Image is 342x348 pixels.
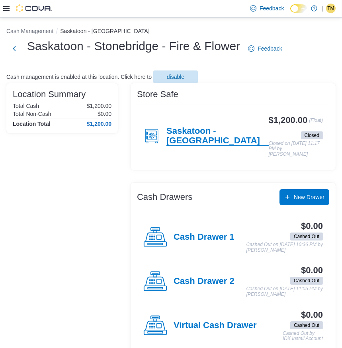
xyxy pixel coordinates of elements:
[137,90,178,99] h3: Store Safe
[167,73,184,81] span: disable
[260,4,284,12] span: Feedback
[327,4,334,13] span: TM
[174,232,235,242] h4: Cash Drawer 1
[13,90,86,99] h3: Location Summary
[245,41,285,57] a: Feedback
[290,4,307,13] input: Dark Mode
[258,45,282,53] span: Feedback
[6,41,22,57] button: Next
[98,111,111,117] p: $0.00
[13,111,51,117] h6: Total Non-Cash
[247,0,287,16] a: Feedback
[309,115,323,130] p: (Float)
[326,4,336,13] div: Tristen Mueller
[6,74,152,80] p: Cash management is enabled at this location. Click here to
[16,4,52,12] img: Cova
[269,141,323,157] p: Closed on [DATE] 11:17 PM by [PERSON_NAME]
[174,321,257,331] h4: Virtual Cash Drawer
[290,321,323,329] span: Cashed Out
[294,233,319,240] span: Cashed Out
[6,28,53,34] button: Cash Management
[166,126,268,146] h4: Saskatoon - [GEOGRAPHIC_DATA]
[87,121,111,127] h4: $1,200.00
[294,193,324,201] span: New Drawer
[246,242,323,253] p: Cashed Out on [DATE] 10:36 PM by [PERSON_NAME]
[174,276,235,287] h4: Cash Drawer 2
[13,103,39,109] h6: Total Cash
[290,233,323,240] span: Cashed Out
[301,266,323,275] h3: $0.00
[301,131,323,139] span: Closed
[301,310,323,320] h3: $0.00
[294,277,319,284] span: Cashed Out
[153,70,198,83] button: disable
[283,331,323,342] p: Cashed Out by IDX Install Account
[246,286,323,297] p: Cashed Out on [DATE] 11:05 PM by [PERSON_NAME]
[27,38,240,54] h1: Saskatoon - Stonebridge - Fire & Flower
[269,115,308,125] h3: $1,200.00
[6,27,336,37] nav: An example of EuiBreadcrumbs
[301,221,323,231] h3: $0.00
[290,277,323,285] span: Cashed Out
[60,28,149,34] button: Saskatoon - [GEOGRAPHIC_DATA]
[87,103,111,109] p: $1,200.00
[305,132,319,139] span: Closed
[294,322,319,329] span: Cashed Out
[279,189,329,205] button: New Drawer
[13,121,51,127] h4: Location Total
[137,192,192,202] h3: Cash Drawers
[321,4,323,13] p: |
